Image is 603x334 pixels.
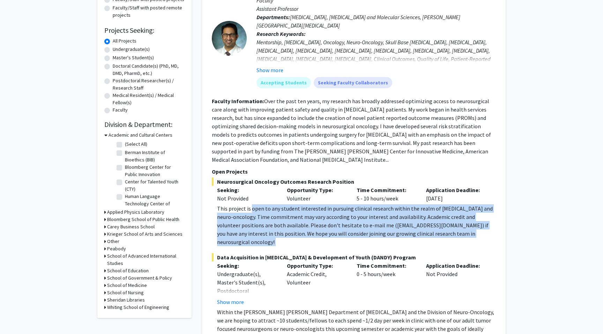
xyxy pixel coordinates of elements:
div: [DATE] [421,186,491,203]
p: Open Projects [212,167,496,176]
span: [MEDICAL_DATA], [MEDICAL_DATA] and Molecular Sciences, [PERSON_NAME][GEOGRAPHIC_DATA][MEDICAL_DATA] [256,14,460,29]
div: This project is open to any student interested in pursuing clinical research within the realm of ... [217,204,496,246]
button: Show more [217,298,244,306]
h2: Division & Department: [104,120,185,129]
h3: School of Nursing [107,289,144,296]
h3: School of Education [107,267,149,274]
label: Berman Institute of Bioethics (BIB) [125,149,183,164]
label: Bloomberg Center for Public Innovation [125,164,183,178]
div: Volunteer [282,186,351,203]
p: Opportunity Type: [287,261,346,270]
div: Not Provided [217,194,276,203]
h3: Krieger School of Arts and Sciences [107,230,183,238]
b: Faculty Information: [212,98,264,105]
div: Undergraduate(s), Master's Student(s), Postdoctoral Researcher(s) / Research Staff, Medical Resid... [217,270,276,328]
div: Mentorship, [MEDICAL_DATA], Oncology, Neuro-Oncology, Skull Base [MEDICAL_DATA], [MEDICAL_DATA], ... [256,38,496,88]
label: Medical Resident(s) / Medical Fellow(s) [113,92,185,106]
div: 5 - 10 hours/week [351,186,421,203]
h3: Carey Business School [107,223,155,230]
label: Faculty/Staff with posted remote projects [113,4,185,19]
p: Opportunity Type: [287,186,346,194]
label: Undergraduate(s) [113,46,150,53]
label: (Select All) [125,141,147,148]
b: Departments: [256,14,290,21]
fg-read-more: Over the past ten years, my research has broadly addressed optimizing access to neurosurgical car... [212,98,491,163]
h3: Bloomberg School of Public Health [107,216,179,223]
h3: Whiting School of Engineering [107,304,169,311]
h3: Other [107,238,119,245]
label: Doctoral Candidate(s) (PhD, MD, DMD, PharmD, etc.) [113,62,185,77]
span: Neurosurgical Oncology Outcomes Research Position [212,177,496,186]
label: Faculty [113,106,128,114]
div: 0 - 5 hours/week [351,261,421,306]
label: Human Language Technology Center of Excellence (HLTCOE) [125,193,183,215]
p: Time Commitment: [357,261,416,270]
mat-chip: Accepting Students [256,77,311,88]
mat-chip: Seeking Faculty Collaborators [314,77,392,88]
p: Assistant Professor [256,5,496,13]
div: Not Provided [421,261,491,306]
h3: Sheridan Libraries [107,296,145,304]
label: Postdoctoral Researcher(s) / Research Staff [113,77,185,92]
p: Seeking: [217,186,276,194]
p: Seeking: [217,261,276,270]
h3: School of Medicine [107,282,147,289]
p: Application Deadline: [426,186,485,194]
div: Academic Credit, Volunteer [282,261,351,306]
h3: School of Advanced International Studies [107,252,185,267]
h2: Projects Seeking: [104,26,185,35]
p: Application Deadline: [426,261,485,270]
b: Research Keywords: [256,30,306,37]
h3: Peabody [107,245,126,252]
iframe: Chat [5,303,30,329]
label: Center for Talented Youth (CTY) [125,178,183,193]
label: Master's Student(s) [113,54,154,61]
span: Data Acquisition in [MEDICAL_DATA] & Development of Youth (DANDY) Program [212,253,496,261]
button: Show more [256,66,283,74]
h3: School of Government & Policy [107,274,172,282]
label: All Projects [113,37,136,45]
p: Time Commitment: [357,186,416,194]
h3: Applied Physics Laboratory [107,208,164,216]
h3: Academic and Cultural Centers [109,131,172,139]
